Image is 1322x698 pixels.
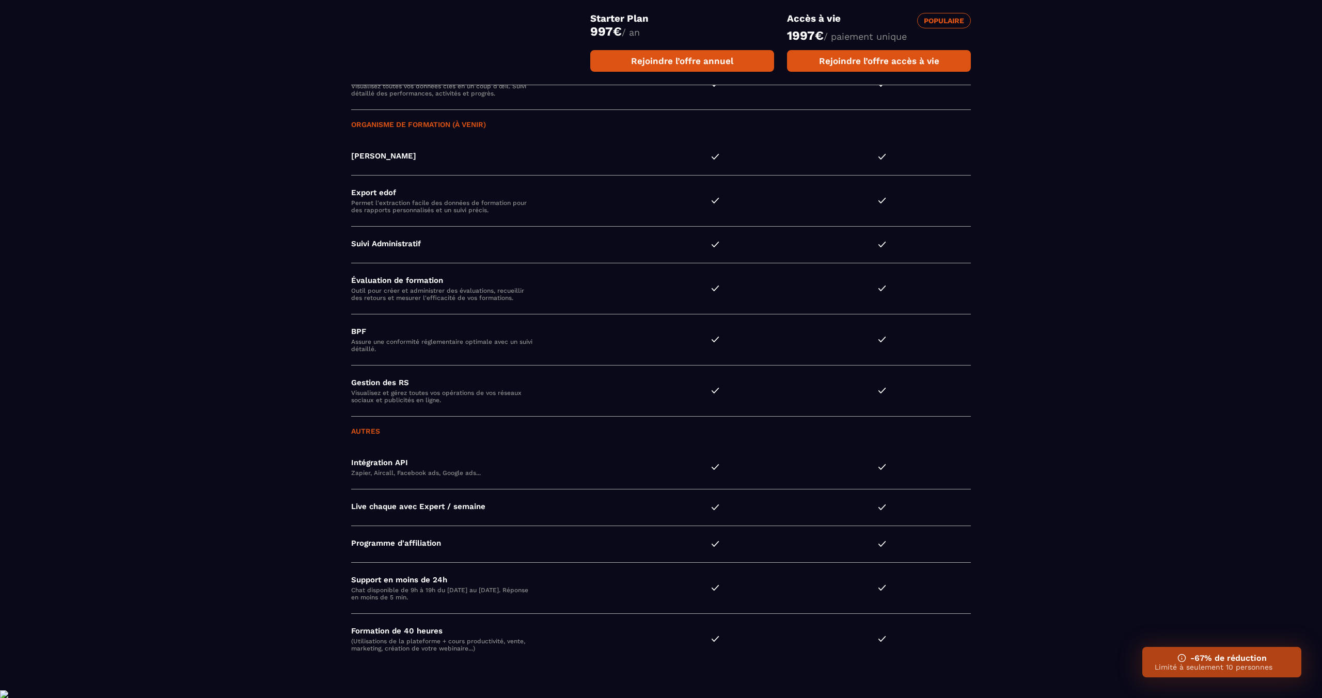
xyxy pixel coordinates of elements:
p: Limité à seulement 10 personnes [1155,663,1289,671]
img: checked [711,585,719,591]
img: checked [878,585,886,591]
p: Permet l'extraction facile des données de formation pour des rapports personnalisés et un suivi p... [351,199,535,214]
h3: Organisme de formation (à venir) [351,120,971,129]
img: checked [711,285,719,291]
h4: Évaluation de formation [351,276,632,285]
img: checked [878,285,886,291]
img: checked [711,242,719,247]
p: Zapier, Aircall, Facebook ads, Google ads... [351,469,535,477]
img: checked [711,541,719,547]
p: Assure une conformité réglementaire optimale avec un suivi détaillé. [351,338,535,353]
currency: € [613,24,622,39]
img: checked [878,464,886,470]
h4: Support en moins de 24h [351,575,632,584]
h3: Starter Plan [590,13,774,24]
img: checked [711,154,719,160]
img: checked [711,504,719,510]
h4: Gestion des RS [351,378,632,387]
p: (Utilisations de la plateforme + cours productivité, vente, marketing, création de votre webinair... [351,638,535,652]
span: / paiement unique [824,31,907,42]
img: checked [711,464,719,470]
img: checked [878,198,886,203]
a: Rejoindre l’offre annuel [590,50,774,72]
h4: [PERSON_NAME] [351,151,632,161]
img: checked [711,388,719,393]
h3: -67% de réduction [1155,653,1289,663]
a: Rejoindre l’offre accès à vie [787,50,971,72]
h4: Formation de 40 heures [351,626,632,636]
p: Visualisez toutes vos données clés en un coup d'œil. Suivi détaillé des performances, activités e... [351,83,535,97]
img: checked [878,337,886,342]
currency: € [815,28,824,43]
p: Chat disponible de 9h à 19h du [DATE] au [DATE]. Réponse en moins de 5 min. [351,586,535,601]
img: checked [878,636,886,642]
img: checked [711,337,719,342]
img: checked [878,388,886,393]
h3: Autres [351,427,971,435]
h4: BPF [351,327,632,336]
money: 1997 [787,28,824,43]
h4: Programme d'affiliation [351,538,632,548]
span: / an [622,27,640,38]
img: checked [878,504,886,510]
h4: Intégration API [351,458,632,467]
img: checked [711,198,719,203]
img: checked [711,636,719,642]
p: Visualisez et gérez toutes vos opérations de vos réseaux sociaux et publicités en ligne. [351,389,535,404]
div: Populaire [917,13,971,28]
h4: Live chaque avec Expert / semaine [351,502,632,511]
img: checked [878,541,886,547]
h3: Accès à vie [787,13,879,28]
img: checked [878,154,886,160]
money: 997 [590,24,622,39]
h4: Export edof [351,188,632,197]
p: Outil pour créer et administrer des évaluations, recueillir des retours et mesurer l'efficacité d... [351,287,535,302]
img: ifno [1177,654,1186,662]
img: checked [878,242,886,247]
h4: Suivi Administratif [351,239,632,248]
